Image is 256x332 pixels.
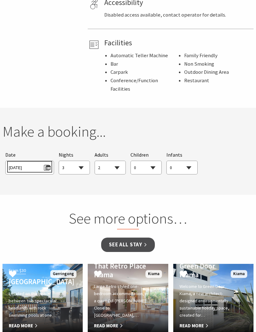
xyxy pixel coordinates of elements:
span: Date [5,152,16,158]
span: Gerringong [50,270,76,278]
p: Welcome to Green Door Kiama, a new architect-designed environmentally sustainable holiday space, ... [180,283,235,319]
li: Automatic Teller Machine [111,52,178,60]
span: Read More [180,322,235,329]
h4: Green Door Kiama [180,262,235,279]
span: Kiama [231,270,247,278]
h4: That Retro Place Kiama [94,262,150,279]
h4: Facilities [104,38,251,48]
a: See all Stay [101,238,155,252]
button: Click to Favourite Green Door Kiama [173,264,194,285]
p: Located on the beach between two spectacular headlands with rock swimming pools at one… [9,290,65,319]
li: Restaurant [184,77,251,85]
li: Bar [111,60,178,68]
li: Outdoor Dining Area [184,68,251,77]
div: Please choose your desired arrival date [5,151,54,174]
button: Click to Favourite Werri Beach Holiday Park [2,264,23,285]
span: Children [130,152,149,158]
li: Family Friendly [184,52,251,60]
li: Carpark [111,68,178,77]
li: Conference/Function Facilities [111,77,178,93]
span: [DATE] [9,163,50,171]
h4: [GEOGRAPHIC_DATA] [9,277,65,286]
span: Adults [95,152,108,158]
span: Read More [9,322,65,329]
span: Read More [94,322,150,329]
span: Infants [166,152,182,158]
button: Click to Favourite That Retro Place Kiama [88,264,108,285]
span: Kiama [145,270,162,278]
span: Nights [59,151,73,159]
div: Choose a number of nights [59,151,90,174]
p: Large Retro styled one-bedroom accommodation, in a quiet Cul-[PERSON_NAME]. Close to [GEOGRAPHIC_... [94,283,150,319]
h2: See more options… [48,209,207,230]
li: Non Smoking [184,60,251,68]
p: Disabled access available, contact operator for details. [104,11,251,19]
h2: Make a booking... [2,123,254,140]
